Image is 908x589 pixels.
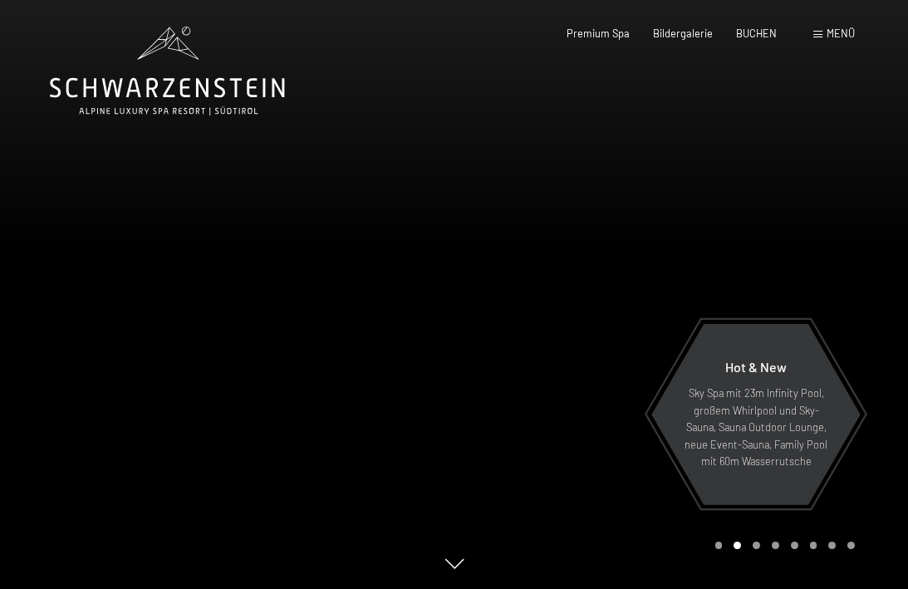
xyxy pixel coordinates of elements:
div: Carousel Pagination [709,542,855,549]
p: Sky Spa mit 23m Infinity Pool, großem Whirlpool und Sky-Sauna, Sauna Outdoor Lounge, neue Event-S... [684,385,828,469]
div: Carousel Page 4 [772,542,779,549]
a: Hot & New Sky Spa mit 23m Infinity Pool, großem Whirlpool und Sky-Sauna, Sauna Outdoor Lounge, ne... [650,323,861,506]
div: Carousel Page 6 [810,542,817,549]
span: Menü [827,27,855,40]
div: Carousel Page 3 [753,542,760,549]
div: Carousel Page 2 (Current Slide) [734,542,741,549]
a: BUCHEN [736,27,777,40]
div: Carousel Page 5 [791,542,798,549]
span: Hot & New [725,359,787,375]
div: Carousel Page 7 [828,542,836,549]
a: Bildergalerie [653,27,713,40]
div: Carousel Page 1 [715,542,723,549]
a: Premium Spa [567,27,630,40]
div: Carousel Page 8 [847,542,855,549]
